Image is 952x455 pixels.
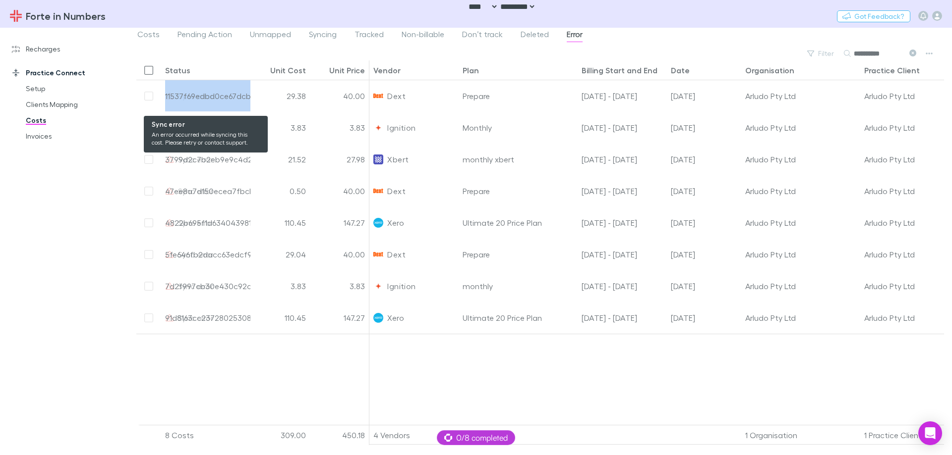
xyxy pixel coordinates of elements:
span: Unmapped [250,29,291,42]
div: Search [854,48,903,59]
button: Got Feedback? [837,10,910,22]
div: 40.00 [310,80,369,112]
a: Forte in Numbers [4,4,112,28]
span: Tracked [355,29,384,42]
div: 11 Jul - 10 Aug 25 [578,207,667,239]
div: 01 Sep 2025 [667,175,741,207]
div: Status [165,65,190,75]
div: 3.83 [250,112,310,144]
span: Ignition [387,270,416,302]
div: 1 Organisation [741,425,860,445]
div: 21.52 [250,144,310,175]
span: Non-billable [402,29,444,42]
div: 4822b695f1d634043981da75-10 [165,207,281,238]
div: Arludo Pty Ltd [864,112,915,143]
div: monthly xbert [459,144,578,175]
div: 40.00 [310,239,369,270]
div: Arludo Pty Ltd [745,144,856,175]
div: 20 Jul - 20 Aug 25 [578,144,667,175]
div: Prepare [459,239,578,270]
img: Ignition's Logo [373,281,383,291]
a: Clients Mapping [16,97,134,112]
div: 91d8163cc23728025308839e-8 [165,302,277,333]
div: 01 Sep 2025 [667,80,741,112]
div: 29.04 [250,239,310,270]
div: 01 Sep - 30 Sep 25 [578,80,667,112]
div: Billing Start and End [582,65,657,75]
div: Arludo Pty Ltd [745,239,856,270]
a: Practice Connect [2,65,134,81]
div: 1 Practice Client [860,425,950,445]
div: 110.45 [250,302,310,334]
div: 110.45 [250,207,310,239]
img: Xbert's Logo [373,154,383,164]
span: Pending Action [178,29,232,42]
div: 40.00 [310,175,369,207]
div: 27.98 [310,144,369,175]
div: Vendor [373,65,401,75]
div: 147.27 [310,302,369,334]
div: Arludo Pty Ltd [864,80,915,111]
div: 11537f69edbd0ce67dcbee46-20 [165,80,281,111]
span: Don’t track [462,29,503,42]
span: Syncing [309,29,337,42]
button: Filter [802,48,840,59]
div: 147.27 [310,207,369,239]
div: 3.83 [310,270,369,302]
div: 01 Aug 2025 [667,239,741,270]
div: Arludo Pty Ltd [864,239,915,270]
div: 450.18 [310,425,369,445]
img: Dext's Logo [373,186,383,196]
div: Organisation [745,65,794,75]
div: Ultimate 20 Price Plan [459,207,578,239]
h3: Forte in Numbers [26,10,106,22]
img: Forte in Numbers's Logo [10,10,22,22]
div: 19 Aug 2025 [667,144,741,175]
img: Dext's Logo [373,250,383,259]
div: 29.38 [250,80,310,112]
div: 11 Aug 2025 [667,207,741,239]
div: Arludo Pty Ltd [745,80,856,111]
span: Xero [387,207,404,238]
div: Prepare [459,80,578,112]
span: Costs [137,29,160,42]
div: 11 Aug - 10 Sep 25 [578,302,667,334]
div: Arludo Pty Ltd [745,302,856,333]
div: 3.83 [310,112,369,144]
div: Arludo Pty Ltd [864,302,915,333]
div: Unit Cost [270,65,306,75]
div: 7d2f997cb30e430c92c491ed [165,270,273,302]
div: Monthly [459,112,578,144]
img: Xero's Logo [373,313,383,323]
div: 30 Aug 2025 [667,112,741,144]
a: Recharges [2,41,134,57]
div: 3799d2c7b2eb9e9c4d23b360 [165,144,275,175]
span: Dext [387,80,405,111]
div: 5 Plans [459,425,578,445]
a: Setup [16,81,134,97]
span: Deleted [521,29,549,42]
div: Arludo Pty Ltd [864,270,915,302]
span: Dext [387,239,405,270]
div: 47ee8a7d150ecea7fbcb7bf9-16 [165,175,281,206]
div: Arludo Pty Ltd [745,270,856,302]
div: 01 Aug - 31 Aug 25 [578,112,667,144]
div: Arludo Pty Ltd [745,175,856,206]
img: Xero's Logo [373,218,383,228]
div: Arludo Pty Ltd [864,144,915,175]
div: 28 Jul 2025 [667,270,741,302]
div: Date [671,65,690,75]
div: 2827d03e9607637a900d0511 [165,112,271,143]
img: Ignition's Logo [373,123,383,133]
div: Ultimate 20 Price Plan [459,302,578,334]
div: Arludo Pty Ltd [745,207,856,238]
span: Ignition [387,112,416,143]
div: 8 Costs [161,425,250,445]
div: Plan [463,65,479,75]
a: Costs [16,112,134,128]
div: 309.00 [250,425,310,445]
div: Arludo Pty Ltd [745,112,856,143]
div: 0.50 [250,175,310,207]
div: 01 Aug - 31 Aug 25 [578,239,667,270]
div: Arludo Pty Ltd [864,175,915,206]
